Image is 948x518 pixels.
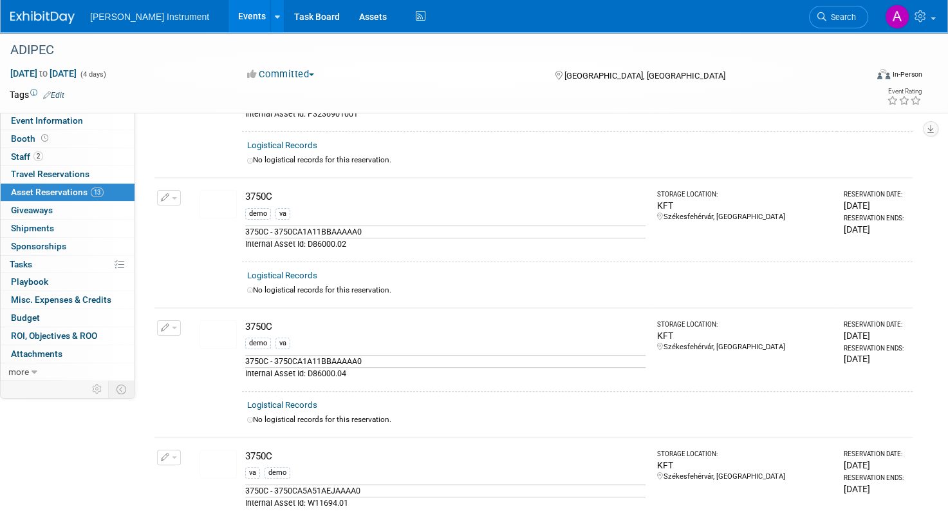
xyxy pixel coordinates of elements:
td: Personalize Event Tab Strip [86,381,109,398]
span: [GEOGRAPHIC_DATA], [GEOGRAPHIC_DATA] [564,71,725,81]
a: ROI, Objectives & ROO [1,327,135,345]
div: Reservation Ends: [843,474,907,483]
div: Event Format [786,67,922,86]
div: 3750C - 3750CA1A11BBAAAAA0 [245,355,646,367]
span: Staff [11,151,43,162]
span: Sponsorships [11,241,66,251]
div: demo [245,338,271,349]
a: Sponsorships [1,238,135,255]
div: 3750C [245,320,646,334]
img: View Images [200,320,237,349]
span: Playbook [11,276,48,287]
div: Székesfehérvár, [GEOGRAPHIC_DATA] [657,472,832,482]
span: Tasks [10,259,32,269]
div: Székesfehérvár, [GEOGRAPHIC_DATA] [657,212,832,222]
td: Toggle Event Tabs [109,381,135,398]
div: va [275,338,290,349]
div: KFT [657,329,832,342]
span: Misc. Expenses & Credits [11,294,111,305]
div: Reservation Date: [843,320,907,329]
div: ADIPEC [6,39,844,62]
div: 3750C - 3750CA1A11BBAAAAA0 [245,225,646,238]
div: No logistical records for this reservation. [247,285,907,296]
div: Storage Location: [657,320,832,329]
a: Search [809,6,868,28]
span: Booth [11,133,51,144]
div: va [275,208,290,220]
div: [DATE] [843,223,907,236]
a: Asset Reservations13 [1,184,135,201]
span: to [37,68,50,79]
div: [DATE] [843,352,907,365]
a: Booth [1,130,135,148]
span: Attachments [11,349,62,359]
img: André den Haan [885,5,909,29]
div: [DATE] [843,459,907,472]
span: 2 [33,151,43,161]
div: [DATE] [843,483,907,495]
a: Giveaways [1,202,135,219]
div: Storage Location: [657,450,832,459]
a: Misc. Expenses & Credits [1,291,135,309]
div: No logistical records for this reservation. [247,155,907,166]
span: Budget [11,312,40,323]
div: [DATE] [843,199,907,212]
a: Staff2 [1,148,135,166]
div: Internal Asset Id: D86000.02 [245,238,646,250]
div: KFT [657,459,832,472]
div: Reservation Date: [843,450,907,459]
a: Playbook [1,273,135,291]
a: more [1,363,135,381]
button: Committed [243,68,319,81]
div: Székesfehérvár, [GEOGRAPHIC_DATA] [657,342,832,352]
span: Booth not reserved yet [39,133,51,143]
a: Event Information [1,112,135,129]
div: 3750C - 3750CA5A51AEJAAAA0 [245,484,646,497]
div: demo [265,467,290,479]
div: KFT [657,199,832,212]
div: No logistical records for this reservation. [247,414,907,425]
span: Search [826,12,856,22]
span: Event Information [11,115,83,126]
div: 3750C [245,190,646,204]
a: Shipments [1,220,135,237]
div: Reservation Date: [843,190,907,199]
span: more [8,367,29,377]
span: [DATE] [DATE] [10,68,77,79]
span: (4 days) [79,70,106,79]
img: ExhibitDay [10,11,75,24]
div: [DATE] [843,329,907,342]
div: Reservation Ends: [843,214,907,223]
div: 3750C [245,450,646,463]
span: Giveaways [11,205,53,215]
a: Travel Reservations [1,166,135,183]
a: Attachments [1,345,135,363]
div: Internal Asset Id: P3236901001 [245,108,646,120]
img: View Images [200,190,237,218]
div: Reservation Ends: [843,344,907,353]
div: va [245,467,260,479]
img: View Images [200,450,237,478]
span: [PERSON_NAME] Instrument [90,12,209,22]
div: demo [245,208,271,220]
span: Shipments [11,223,54,233]
a: Logistical Records [247,140,317,150]
a: Logistical Records [247,400,317,410]
td: Tags [10,88,64,101]
span: Travel Reservations [11,169,89,179]
a: Logistical Records [247,271,317,280]
img: Format-Inperson.png [877,69,890,79]
div: Internal Asset Id: D86000.04 [245,367,646,379]
div: In-Person [892,70,922,79]
div: Event Rating [887,88,922,95]
div: Internal Asset Id: W11694.01 [245,497,646,509]
div: Storage Location: [657,190,832,199]
span: Asset Reservations [11,187,104,197]
a: Edit [43,91,64,100]
a: Budget [1,309,135,327]
span: 13 [91,187,104,197]
a: Tasks [1,256,135,273]
span: ROI, Objectives & ROO [11,331,97,341]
